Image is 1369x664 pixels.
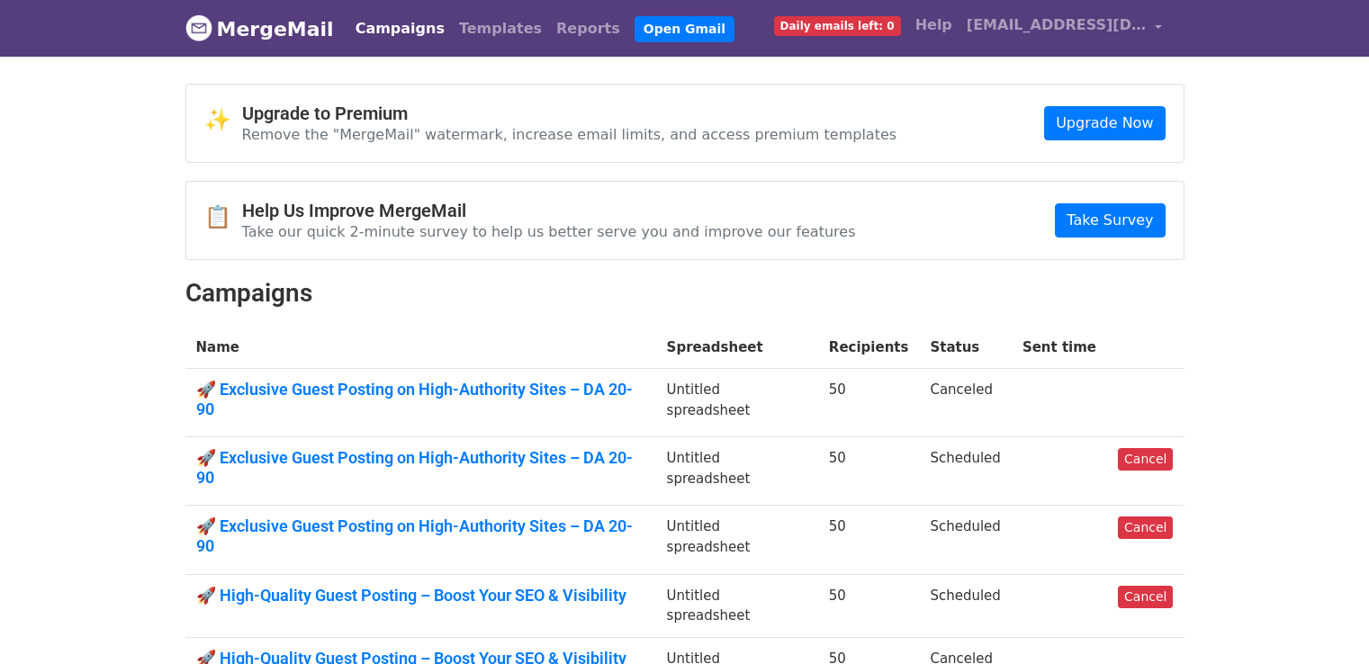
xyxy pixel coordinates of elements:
a: [EMAIL_ADDRESS][DOMAIN_NAME] [959,7,1170,49]
a: Cancel [1118,448,1173,471]
td: Scheduled [919,574,1011,637]
h4: Upgrade to Premium [242,103,897,124]
td: Untitled spreadsheet [656,506,818,574]
a: Reports [549,11,627,47]
a: Templates [452,11,549,47]
p: Take our quick 2-minute survey to help us better serve you and improve our features [242,222,856,241]
a: Open Gmail [635,16,734,42]
a: Cancel [1118,586,1173,608]
a: 🚀 Exclusive Guest Posting on High-Authority Sites – DA 20-90 [196,380,645,418]
span: [EMAIL_ADDRESS][DOMAIN_NAME] [967,14,1147,36]
a: Take Survey [1055,203,1165,238]
a: Daily emails left: 0 [767,7,908,43]
span: Daily emails left: 0 [774,16,901,36]
a: 🚀 Exclusive Guest Posting on High-Authority Sites – DA 20-90 [196,516,645,555]
a: 🚀 High-Quality Guest Posting – Boost Your SEO & Visibility [196,586,645,606]
a: Help [908,7,959,43]
td: Scheduled [919,506,1011,574]
h2: Campaigns [185,278,1184,309]
td: Untitled spreadsheet [656,574,818,637]
a: 🚀 Exclusive Guest Posting on High-Authority Sites – DA 20-90 [196,448,645,487]
p: Remove the "MergeMail" watermark, increase email limits, and access premium templates [242,125,897,144]
th: Status [919,327,1011,369]
td: Canceled [919,369,1011,437]
a: Cancel [1118,516,1173,539]
span: 📋 [204,204,242,230]
td: Untitled spreadsheet [656,369,818,437]
th: Recipients [818,327,920,369]
h4: Help Us Improve MergeMail [242,200,856,221]
td: Untitled spreadsheet [656,437,818,506]
td: 50 [818,369,920,437]
td: 50 [818,574,920,637]
a: Campaigns [348,11,452,47]
td: 50 [818,437,920,506]
th: Sent time [1012,327,1107,369]
th: Spreadsheet [656,327,818,369]
td: Scheduled [919,437,1011,506]
td: 50 [818,506,920,574]
span: ✨ [204,107,242,133]
img: MergeMail logo [185,14,212,41]
a: MergeMail [185,10,334,48]
th: Name [185,327,656,369]
a: Upgrade Now [1044,106,1165,140]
